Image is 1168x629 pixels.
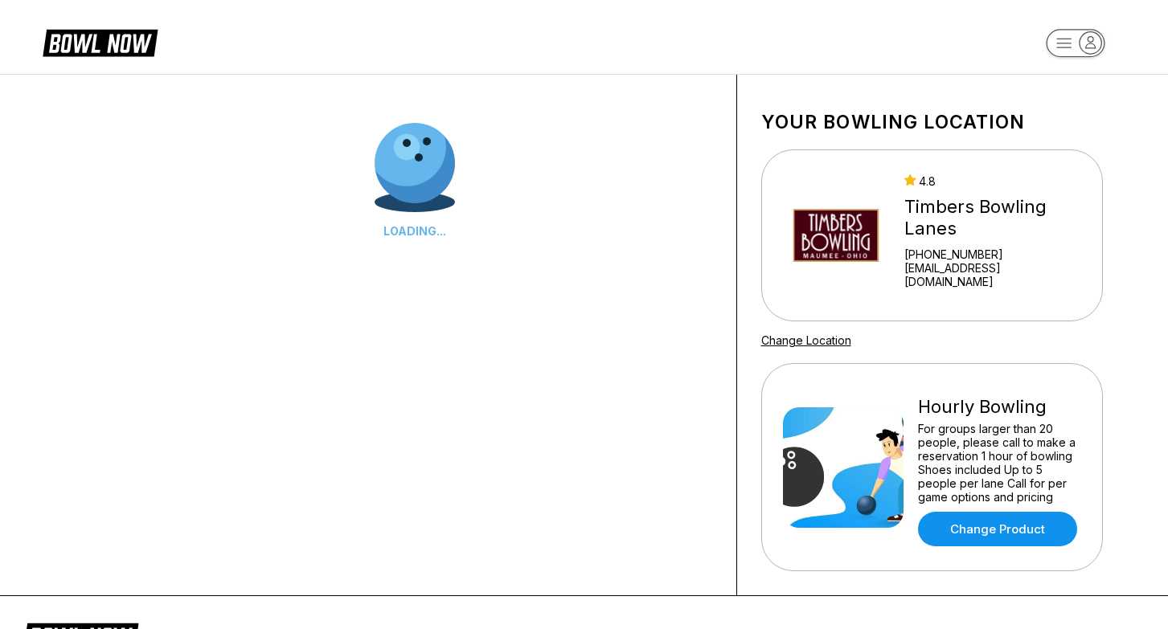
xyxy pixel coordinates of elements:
[918,422,1081,504] div: For groups larger than 20 people, please call to make a reservation 1 hour of bowling Shoes inclu...
[904,261,1081,288] a: [EMAIL_ADDRESS][DOMAIN_NAME]
[783,175,890,296] img: Timbers Bowling Lanes
[783,407,904,528] img: Hourly Bowling
[761,333,851,347] a: Change Location
[918,396,1081,418] div: Hourly Bowling
[918,512,1077,546] a: Change Product
[761,111,1103,133] h1: Your bowling location
[904,174,1081,188] div: 4.8
[375,224,455,238] div: LOADING...
[904,247,1081,261] div: [PHONE_NUMBER]
[904,196,1081,239] div: Timbers Bowling Lanes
